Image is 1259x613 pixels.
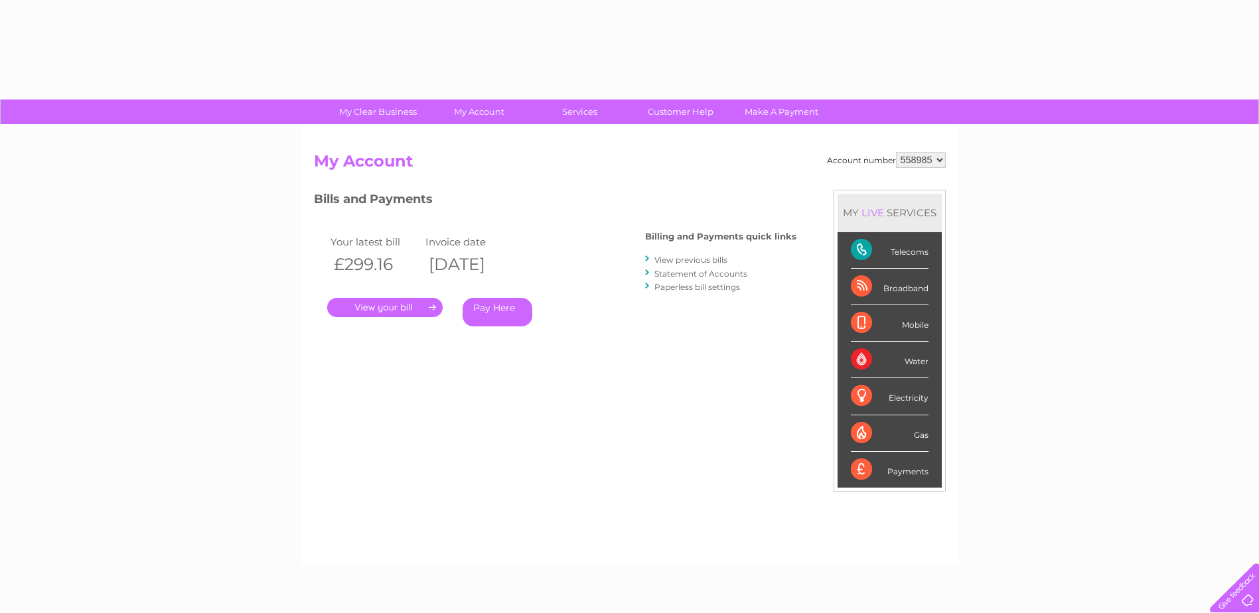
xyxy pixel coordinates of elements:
[851,378,928,415] div: Electricity
[422,251,518,278] th: [DATE]
[424,100,534,124] a: My Account
[314,152,946,177] h2: My Account
[654,282,740,292] a: Paperless bill settings
[851,415,928,452] div: Gas
[838,194,942,232] div: MY SERVICES
[626,100,735,124] a: Customer Help
[654,269,747,279] a: Statement of Accounts
[463,298,532,326] a: Pay Here
[851,232,928,269] div: Telecoms
[422,233,518,251] td: Invoice date
[327,251,423,278] th: £299.16
[851,269,928,305] div: Broadband
[327,298,443,317] a: .
[851,342,928,378] div: Water
[851,452,928,488] div: Payments
[323,100,433,124] a: My Clear Business
[851,305,928,342] div: Mobile
[654,255,727,265] a: View previous bills
[327,233,423,251] td: Your latest bill
[727,100,836,124] a: Make A Payment
[645,232,796,241] h4: Billing and Payments quick links
[859,206,887,219] div: LIVE
[827,152,946,168] div: Account number
[314,190,796,213] h3: Bills and Payments
[525,100,634,124] a: Services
